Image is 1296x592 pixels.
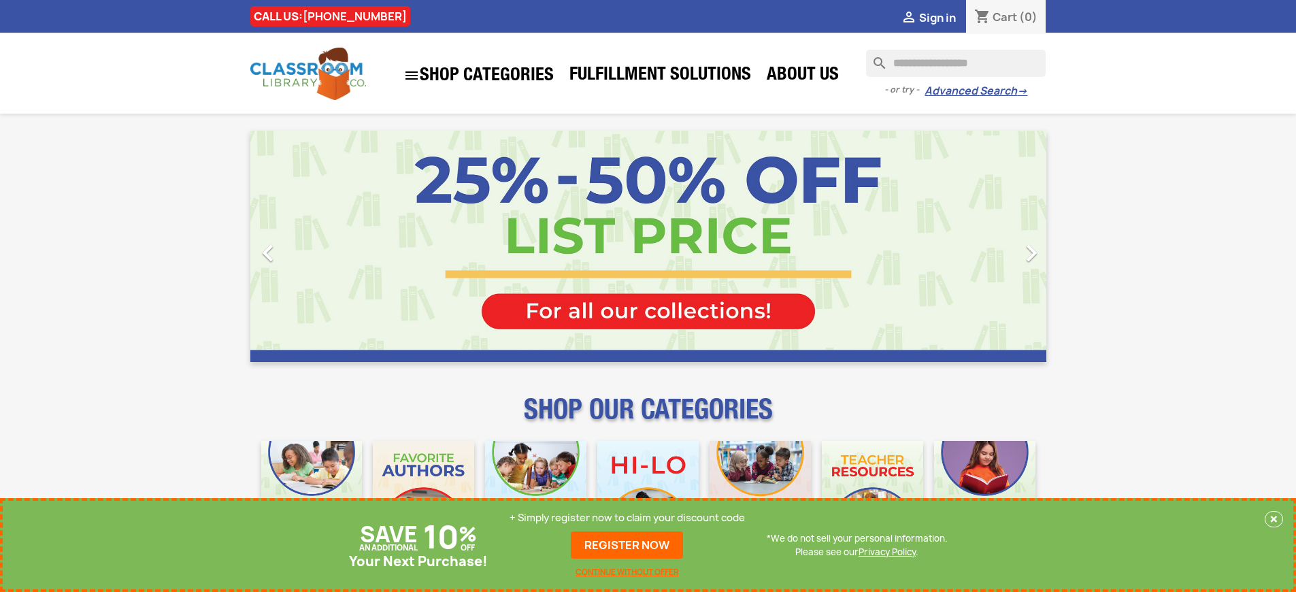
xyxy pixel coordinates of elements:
a: [PHONE_NUMBER] [303,9,407,24]
img: CLC_HiLo_Mobile.jpg [597,441,699,542]
img: CLC_Dyslexia_Mobile.jpg [934,441,1035,542]
span: - or try - [884,83,925,97]
div: CALL US: [250,6,410,27]
i:  [901,10,917,27]
a:  Sign in [901,10,956,25]
img: CLC_Favorite_Authors_Mobile.jpg [373,441,474,542]
i:  [403,67,420,84]
img: Classroom Library Company [250,48,366,100]
span: Cart [993,10,1017,24]
a: Fulfillment Solutions [563,63,758,90]
span: → [1017,84,1027,98]
a: Previous [250,131,370,362]
img: CLC_Phonics_And_Decodables_Mobile.jpg [485,441,586,542]
img: CLC_Fiction_Nonfiction_Mobile.jpg [710,441,811,542]
img: CLC_Bulk_Mobile.jpg [261,441,363,542]
a: SHOP CATEGORIES [397,61,561,91]
a: Next [927,131,1046,362]
i: search [866,50,882,66]
i:  [1014,236,1048,270]
i: shopping_cart [974,10,991,26]
p: SHOP OUR CATEGORIES [250,406,1046,430]
ul: Carousel container [250,131,1046,362]
img: CLC_Teacher_Resources_Mobile.jpg [822,441,923,542]
span: (0) [1019,10,1037,24]
span: Sign in [919,10,956,25]
a: About Us [760,63,846,90]
i:  [251,236,285,270]
a: Advanced Search→ [925,84,1027,98]
input: Search [866,50,1046,77]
